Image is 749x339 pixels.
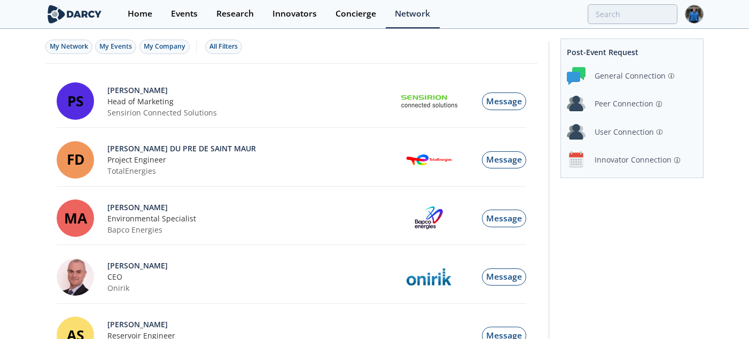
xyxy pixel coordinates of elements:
span: Message [486,212,522,224]
img: logo-wide.svg [45,5,104,24]
img: Onirik [407,268,451,286]
div: MA [57,199,94,237]
div: View Profile [107,143,392,154]
span: Message [486,271,522,282]
a: Sensirion Connected Solutions [392,95,466,107]
div: Innovator Connection [595,154,672,165]
div: PS [57,82,94,120]
div: Innovators [272,10,317,18]
div: FD [57,141,94,179]
a: Onirik [392,268,466,286]
button: Message [482,93,526,110]
a: Onirik [107,282,129,294]
div: Environmental Specialist [107,213,392,224]
div: All Filters [209,42,238,51]
div: Post-Event Request [567,43,698,61]
img: information.svg [656,101,662,107]
div: Research [216,10,254,18]
div: View Profile [107,202,392,213]
div: Concierge [336,10,376,18]
div: Head of Marketing [107,96,392,107]
div: CEO [107,271,392,282]
div: View Profile [107,84,392,96]
div: Project Engineer [107,154,392,165]
div: View Profile [107,260,392,271]
button: My Network [45,40,92,54]
img: Bapco Energies [409,205,449,231]
img: fcae3ad7-13ef-49ac-9590-d5cb88776f6b [57,258,94,296]
img: information.svg [674,157,680,163]
input: Advanced Search [588,4,677,24]
span: Message [486,95,522,107]
button: My Events [95,40,136,54]
div: Network [395,10,430,18]
span: My Events [99,42,132,51]
a: Sensirion Connected Solutions [107,107,217,118]
button: Message [482,151,526,169]
div: Bapco Energies [107,224,392,235]
button: All Filters [205,40,242,54]
img: information.svg [668,73,674,79]
img: information.svg [657,129,662,135]
div: Home [128,10,152,18]
div: General Connection [595,70,666,81]
img: TotalEnergies [406,147,451,173]
img: Sensirion Connected Solutions [401,95,457,107]
span: My Network [50,42,88,51]
button: Message [482,210,526,227]
div: TotalEnergies [107,165,392,176]
img: Profile [685,5,704,24]
button: Message [482,268,526,286]
div: Events [171,10,198,18]
span: My Company [144,42,185,51]
button: My Company [139,40,190,54]
div: Peer Connection [595,98,653,109]
div: View Profile [107,319,392,330]
div: User Connection [595,126,654,137]
span: Message [486,153,522,165]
